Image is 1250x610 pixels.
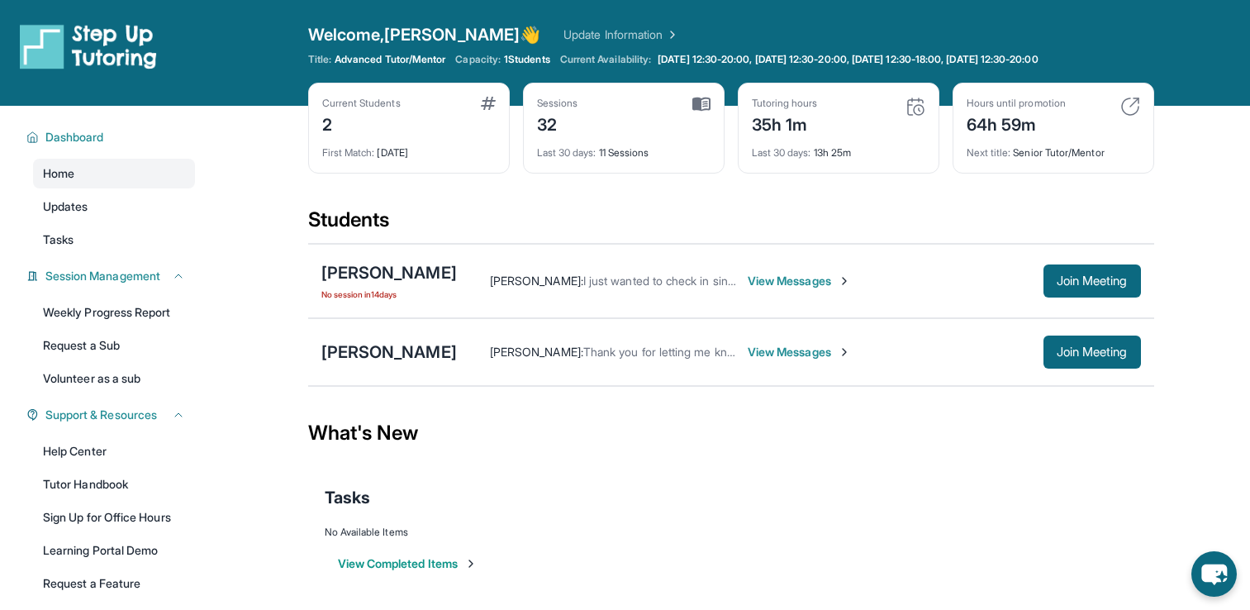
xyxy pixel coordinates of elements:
a: Help Center [33,436,195,466]
span: Next title : [967,146,1011,159]
button: View Completed Items [338,555,478,572]
span: No session in 14 days [321,288,457,301]
a: Tasks [33,225,195,255]
a: Request a Sub [33,331,195,360]
img: card [905,97,925,117]
a: Weekly Progress Report [33,298,195,327]
div: 64h 59m [967,110,1066,136]
button: Dashboard [39,129,185,145]
span: [DATE] 12:30-20:00, [DATE] 12:30-20:00, [DATE] 12:30-18:00, [DATE] 12:30-20:00 [658,53,1038,66]
button: Join Meeting [1043,264,1141,298]
a: Learning Portal Demo [33,536,195,565]
div: [PERSON_NAME] [321,341,457,364]
div: [PERSON_NAME] [321,261,457,284]
img: card [692,97,711,112]
span: Tasks [43,231,74,248]
button: chat-button [1191,551,1237,597]
span: Capacity: [455,53,501,66]
div: Senior Tutor/Mentor [967,136,1140,160]
span: Join Meeting [1057,347,1128,357]
div: Current Students [322,97,401,110]
span: Join Meeting [1057,276,1128,286]
div: 32 [537,110,578,136]
a: [DATE] 12:30-20:00, [DATE] 12:30-20:00, [DATE] 12:30-18:00, [DATE] 12:30-20:00 [654,53,1041,66]
div: Students [308,207,1154,243]
a: Volunteer as a sub [33,364,195,393]
span: Support & Resources [45,407,157,423]
div: 35h 1m [752,110,818,136]
span: Advanced Tutor/Mentor [335,53,445,66]
span: Session Management [45,268,160,284]
img: card [1120,97,1140,117]
span: View Messages [748,273,851,289]
span: [PERSON_NAME] : [490,274,583,288]
a: Updates [33,192,195,222]
div: 13h 25m [752,136,925,160]
img: Chevron-Right [838,346,851,359]
span: View Messages [748,344,851,360]
button: Session Management [39,268,185,284]
span: Last 30 days : [537,146,596,159]
span: [PERSON_NAME] : [490,345,583,359]
span: 1 Students [504,53,550,66]
a: Home [33,159,195,188]
a: Request a Feature [33,569,195,598]
a: Tutor Handbook [33,469,195,499]
div: No Available Items [325,526,1138,539]
a: Update Information [563,26,679,43]
span: Current Availability: [560,53,651,66]
div: 2 [322,110,401,136]
span: First Match : [322,146,375,159]
img: Chevron Right [663,26,679,43]
div: [DATE] [322,136,496,160]
button: Support & Resources [39,407,185,423]
div: Tutoring hours [752,97,818,110]
span: Updates [43,198,88,215]
img: Chevron-Right [838,274,851,288]
span: Thank you for letting me know. That is no problem 😊 [583,345,864,359]
span: Tasks [325,486,370,509]
div: 11 Sessions [537,136,711,160]
img: logo [20,23,157,69]
span: Last 30 days : [752,146,811,159]
span: Title: [308,53,331,66]
div: Hours until promotion [967,97,1066,110]
div: What's New [308,397,1154,469]
span: Welcome, [PERSON_NAME] 👋 [308,23,541,46]
span: Home [43,165,74,182]
img: card [481,97,496,110]
span: Dashboard [45,129,104,145]
div: Sessions [537,97,578,110]
a: Sign Up for Office Hours [33,503,195,532]
button: Join Meeting [1043,336,1141,369]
